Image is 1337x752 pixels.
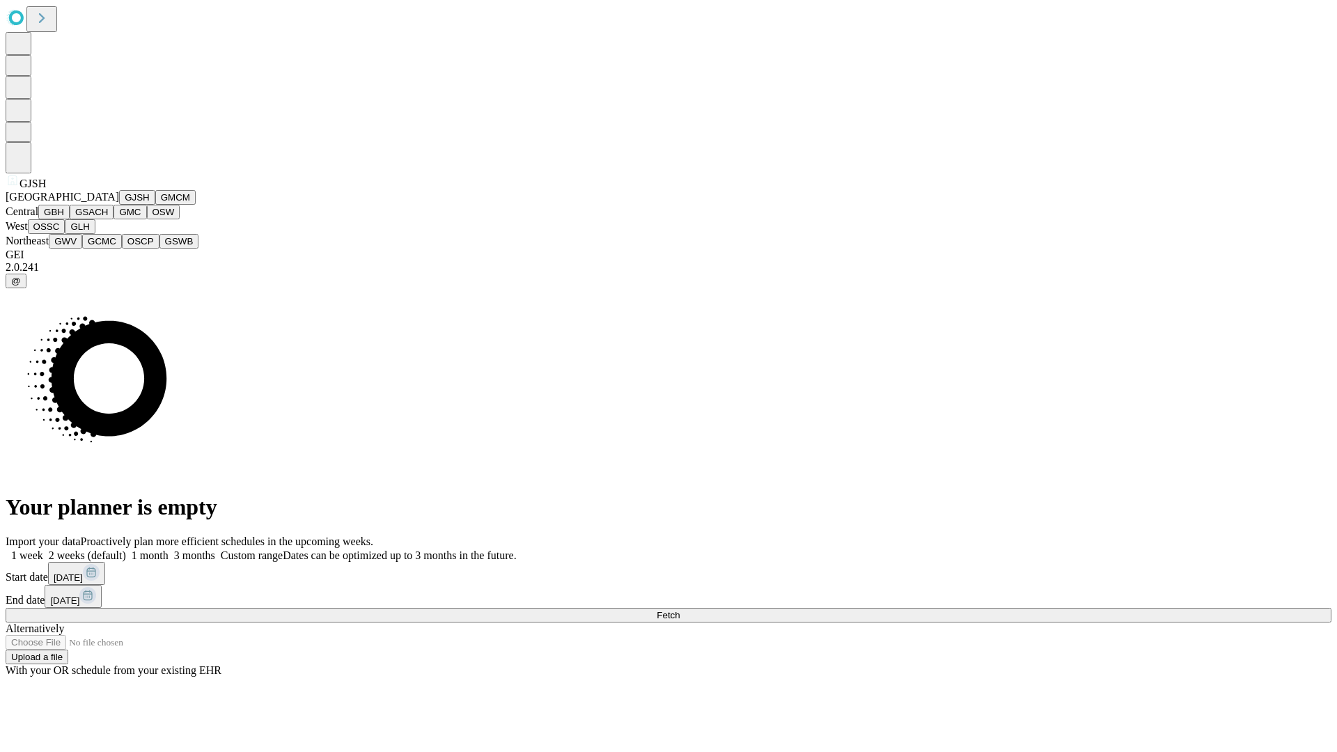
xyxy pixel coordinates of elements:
[70,205,114,219] button: GSACH
[6,235,49,246] span: Northeast
[49,549,126,561] span: 2 weeks (default)
[122,234,159,249] button: OSCP
[6,191,119,203] span: [GEOGRAPHIC_DATA]
[6,608,1331,622] button: Fetch
[38,205,70,219] button: GBH
[174,549,215,561] span: 3 months
[6,650,68,664] button: Upload a file
[119,190,155,205] button: GJSH
[48,562,105,585] button: [DATE]
[49,234,82,249] button: GWV
[50,595,79,606] span: [DATE]
[19,178,46,189] span: GJSH
[65,219,95,234] button: GLH
[132,549,169,561] span: 1 month
[6,622,64,634] span: Alternatively
[82,234,122,249] button: GCMC
[221,549,283,561] span: Custom range
[6,494,1331,520] h1: Your planner is empty
[155,190,196,205] button: GMCM
[54,572,83,583] span: [DATE]
[6,535,81,547] span: Import your data
[28,219,65,234] button: OSSC
[6,664,221,676] span: With your OR schedule from your existing EHR
[159,234,199,249] button: GSWB
[283,549,516,561] span: Dates can be optimized up to 3 months in the future.
[6,562,1331,585] div: Start date
[6,274,26,288] button: @
[6,249,1331,261] div: GEI
[6,585,1331,608] div: End date
[6,261,1331,274] div: 2.0.241
[6,220,28,232] span: West
[147,205,180,219] button: OSW
[45,585,102,608] button: [DATE]
[11,276,21,286] span: @
[114,205,146,219] button: GMC
[11,549,43,561] span: 1 week
[657,610,680,620] span: Fetch
[6,205,38,217] span: Central
[81,535,373,547] span: Proactively plan more efficient schedules in the upcoming weeks.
